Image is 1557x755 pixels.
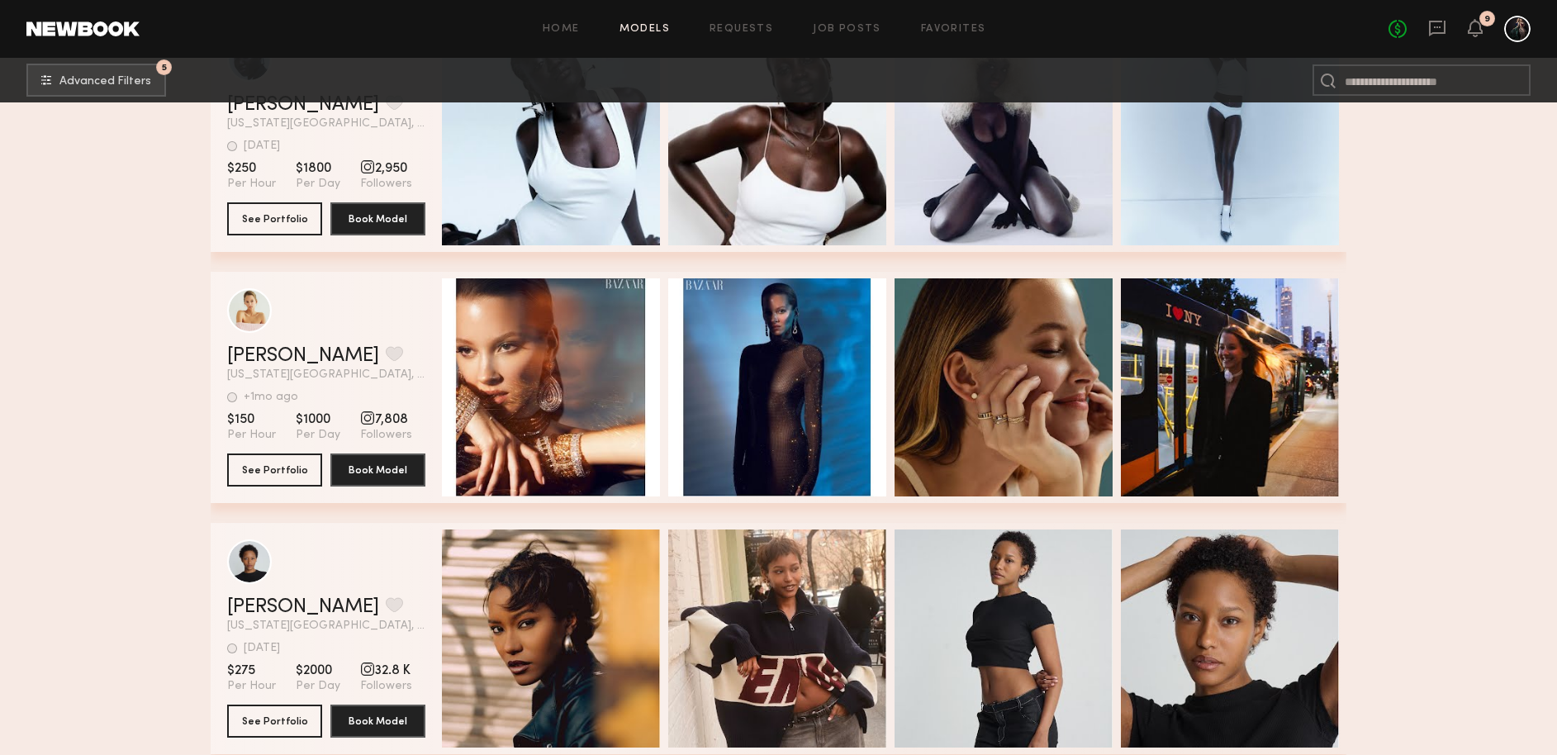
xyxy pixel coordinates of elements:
[360,662,412,679] span: 32.8 K
[162,64,167,71] span: 5
[227,662,276,679] span: $275
[227,118,425,130] span: [US_STATE][GEOGRAPHIC_DATA], [GEOGRAPHIC_DATA]
[330,705,425,738] button: Book Model
[921,24,986,35] a: Favorites
[330,453,425,487] button: Book Model
[244,643,280,654] div: [DATE]
[227,202,322,235] button: See Portfolio
[26,64,166,97] button: 5Advanced Filters
[330,202,425,235] button: Book Model
[59,76,151,88] span: Advanced Filters
[296,160,340,177] span: $1800
[227,428,276,443] span: Per Hour
[227,620,425,632] span: [US_STATE][GEOGRAPHIC_DATA], [GEOGRAPHIC_DATA]
[244,140,280,152] div: [DATE]
[227,597,379,617] a: [PERSON_NAME]
[360,177,412,192] span: Followers
[360,411,412,428] span: 7,808
[227,177,276,192] span: Per Hour
[296,177,340,192] span: Per Day
[227,453,322,487] button: See Portfolio
[543,24,580,35] a: Home
[227,679,276,694] span: Per Hour
[360,679,412,694] span: Followers
[710,24,773,35] a: Requests
[619,24,670,35] a: Models
[296,428,340,443] span: Per Day
[360,428,412,443] span: Followers
[296,662,340,679] span: $2000
[296,411,340,428] span: $1000
[227,705,322,738] button: See Portfolio
[227,95,379,115] a: [PERSON_NAME]
[227,411,276,428] span: $150
[227,346,379,366] a: [PERSON_NAME]
[813,24,881,35] a: Job Posts
[227,369,425,381] span: [US_STATE][GEOGRAPHIC_DATA], [GEOGRAPHIC_DATA]
[360,160,412,177] span: 2,950
[296,679,340,694] span: Per Day
[227,160,276,177] span: $250
[1484,15,1490,24] div: 9
[244,392,298,403] div: +1mo ago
